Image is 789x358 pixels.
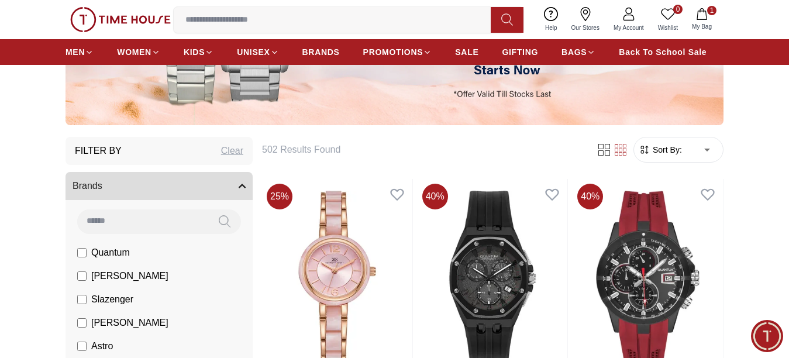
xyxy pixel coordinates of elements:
input: [PERSON_NAME] [77,271,87,281]
span: 25 % [267,184,292,209]
a: UNISEX [237,42,278,63]
span: Our Stores [567,23,604,32]
a: SALE [455,42,478,63]
a: WOMEN [117,42,160,63]
span: Brands [73,179,102,193]
button: 1My Bag [685,6,719,33]
span: 40 % [422,184,448,209]
span: Wishlist [653,23,683,32]
span: My Account [609,23,649,32]
h6: 502 Results Found [262,143,582,157]
span: My Bag [687,22,716,31]
span: 40 % [577,184,603,209]
span: Slazenger [91,292,133,307]
div: Chat Widget [751,320,783,352]
span: UNISEX [237,46,270,58]
span: Sort By: [650,144,682,156]
a: Help [538,5,564,35]
span: [PERSON_NAME] [91,316,168,330]
span: PROMOTIONS [363,46,423,58]
span: Quantum [91,246,130,260]
a: MEN [66,42,94,63]
input: Astro [77,342,87,351]
span: GIFTING [502,46,538,58]
button: Brands [66,172,253,200]
div: Clear [221,144,243,158]
img: ... [70,7,171,32]
span: MEN [66,46,85,58]
a: GIFTING [502,42,538,63]
a: KIDS [184,42,213,63]
a: 0Wishlist [651,5,685,35]
span: BAGS [561,46,587,58]
span: BRANDS [302,46,340,58]
span: KIDS [184,46,205,58]
button: Sort By: [639,144,682,156]
span: Back To School Sale [619,46,707,58]
span: [PERSON_NAME] [91,269,168,283]
input: Slazenger [77,295,87,304]
span: Astro [91,339,113,353]
span: Help [540,23,562,32]
span: 1 [707,6,716,15]
a: PROMOTIONS [363,42,432,63]
a: BRANDS [302,42,340,63]
a: Our Stores [564,5,607,35]
input: [PERSON_NAME] [77,318,87,328]
a: Back To School Sale [619,42,707,63]
h3: Filter By [75,144,122,158]
input: Quantum [77,248,87,257]
span: WOMEN [117,46,151,58]
a: BAGS [561,42,595,63]
span: SALE [455,46,478,58]
span: 0 [673,5,683,14]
